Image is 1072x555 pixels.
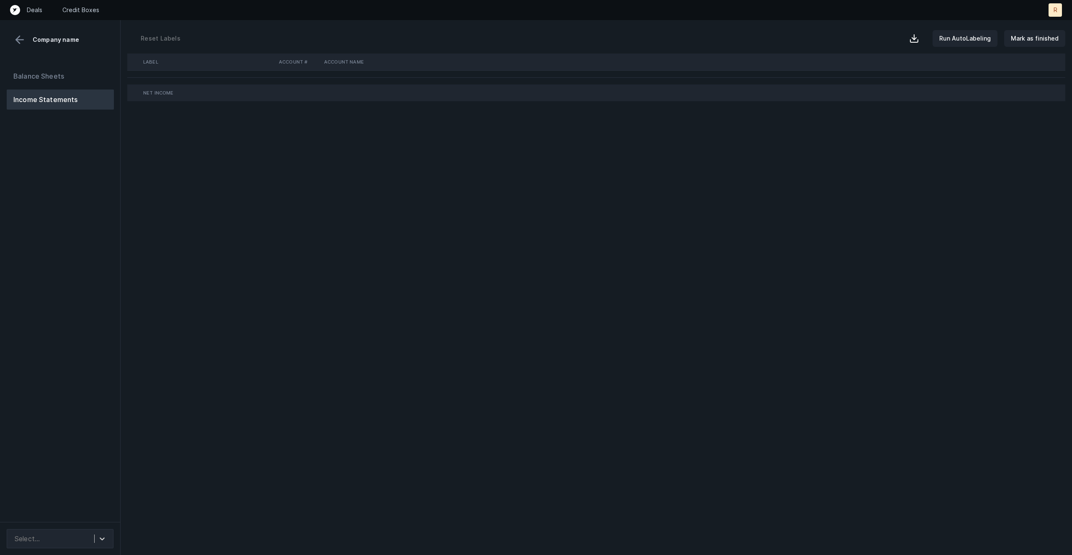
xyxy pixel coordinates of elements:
a: Credit Boxes [62,6,99,14]
button: Balance Sheets [7,66,114,86]
a: Deals [27,6,42,14]
p: R [1054,6,1057,14]
div: Select... [15,534,40,544]
p: Mark as finished [1011,33,1059,43]
button: Run AutoLabeling [933,30,997,47]
button: Mark as finished [1004,30,1065,47]
td: Net Income [140,84,276,101]
th: Label [140,54,276,70]
button: Income Statements [7,90,114,110]
div: Company name [7,33,113,46]
th: Account # [276,54,321,70]
p: Run AutoLabeling [939,33,991,43]
th: Account Name [321,54,423,70]
button: R [1049,3,1062,17]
